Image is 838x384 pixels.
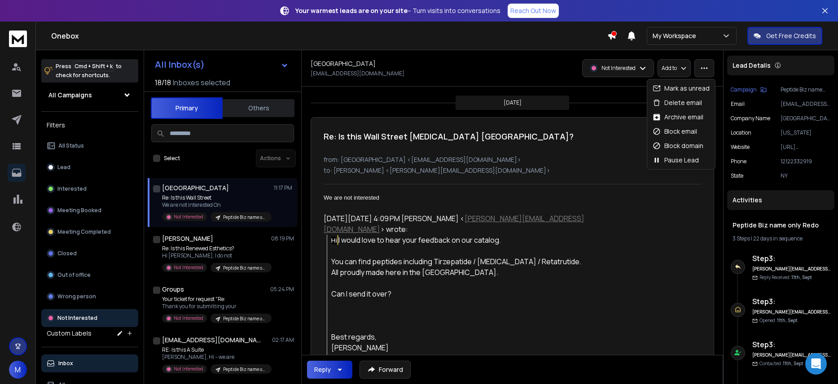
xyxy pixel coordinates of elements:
[162,303,270,310] p: Thank you for submitting your
[731,158,746,165] p: Phone
[731,115,770,122] p: Company Name
[58,142,84,149] p: All Status
[759,317,798,324] p: Opened
[781,144,831,151] p: [URL][DOMAIN_NAME]
[272,336,294,344] p: 02:17 AM
[162,201,270,209] p: We are not interested On
[51,31,607,41] h1: Onebox
[151,97,223,119] button: Primary
[733,221,829,230] h1: Peptide Biz name only Redo
[759,274,812,281] p: Reply Received
[173,77,230,88] h3: Inboxes selected
[733,235,829,242] div: |
[311,59,376,68] h1: [GEOGRAPHIC_DATA]
[731,86,757,93] p: Campaign
[781,172,831,179] p: NY
[162,245,270,252] p: Re: Is this Renewed Esthetics?
[162,183,229,192] h1: [GEOGRAPHIC_DATA]
[781,129,831,136] p: [US_STATE]
[174,214,203,220] p: Not Interested
[653,31,700,40] p: My Workspace
[56,62,122,80] p: Press to check for shortcuts.
[781,100,831,108] p: [EMAIL_ADDRESS][DOMAIN_NAME]
[662,65,677,72] p: Add to
[162,194,270,201] p: Re: Is this Wall Street
[73,61,114,71] span: Cmd + Shift + k
[781,86,831,93] p: Peptide Biz name only Redo
[331,332,586,342] div: Best regards,
[752,253,831,264] h6: Step 3 :
[295,6,500,15] p: – Turn visits into conversations
[47,329,92,338] h3: Custom Labels
[311,70,404,77] p: [EMAIL_ADDRESS][DOMAIN_NAME]
[731,129,751,136] p: location
[324,166,701,175] p: to: [PERSON_NAME] <[PERSON_NAME][EMAIL_ADDRESS][DOMAIN_NAME]>
[155,77,171,88] span: 18 / 18
[791,274,812,280] span: 11th, Sept
[653,141,703,150] div: Block domain
[731,172,743,179] p: State
[759,360,803,367] p: Contacted
[653,113,703,122] div: Archive email
[331,237,337,244] span: Hi
[270,286,294,293] p: 05:24 PM
[162,336,261,345] h1: [EMAIL_ADDRESS][DOMAIN_NAME]
[781,158,831,165] p: 12122332919
[752,309,831,315] h6: [PERSON_NAME][EMAIL_ADDRESS][DOMAIN_NAME]
[781,115,831,122] p: [GEOGRAPHIC_DATA][MEDICAL_DATA]
[162,353,270,361] p: [PERSON_NAME], Hi – we are
[731,100,745,108] p: Email
[57,250,77,257] p: Closed
[41,119,138,131] h3: Filters
[510,6,556,15] p: Reach Out Now
[57,185,87,192] p: Interested
[57,293,96,300] p: Wrong person
[271,235,294,242] p: 08:19 PM
[331,256,586,278] div: You can find peptides including Tirzepatide / [MEDICAL_DATA] / Retatrutide. All proudly made here...
[653,98,702,107] div: Delete email
[331,342,586,353] div: [PERSON_NAME]
[174,315,203,322] p: Not Interested
[766,31,816,40] p: Get Free Credits
[174,264,203,271] p: Not Interested
[331,235,586,245] div: I would love to hear your feedback on our catalog.
[360,361,411,379] button: Forward
[162,234,213,243] h1: [PERSON_NAME]
[601,65,636,72] p: Not Interested
[223,265,266,271] p: Peptide Biz name only Redo
[164,155,180,162] label: Select
[331,353,586,364] div: Medovation
[57,271,91,279] p: Out of office
[653,156,699,165] div: Pause Lead
[162,346,270,353] p: RE: Is this A Suite
[223,366,266,373] p: Peptide Biz name only Redo
[752,296,831,307] h6: Step 3 :
[753,235,803,242] span: 22 days in sequence
[783,360,803,367] span: 11th, Sept
[162,252,270,259] p: Hi [PERSON_NAME], I do not
[752,266,831,272] h6: [PERSON_NAME][EMAIL_ADDRESS][DOMAIN_NAME]
[324,214,584,234] a: [PERSON_NAME][EMAIL_ADDRESS][DOMAIN_NAME]
[733,61,771,70] p: Lead Details
[324,130,574,143] h1: Re: Is this Wall Street [MEDICAL_DATA] [GEOGRAPHIC_DATA]?
[57,228,111,236] p: Meeting Completed
[58,360,73,367] p: Inbox
[57,164,70,171] p: Lead
[752,352,831,358] h6: [PERSON_NAME][EMAIL_ADDRESS][DOMAIN_NAME]
[777,317,798,323] span: 11th, Sept
[57,207,101,214] p: Meeting Booked
[731,144,750,151] p: website
[223,214,266,221] p: Peptide Biz name only Redo
[324,213,586,235] div: [DATE][DATE] 4:09 PM [PERSON_NAME] < > wrote:
[274,184,294,192] p: 11:17 PM
[727,190,834,210] div: Activities
[295,6,408,15] strong: Your warmest leads are on your site
[733,235,750,242] span: 3 Steps
[155,60,205,69] h1: All Inbox(s)
[48,91,92,100] h1: All Campaigns
[324,155,701,164] p: from: [GEOGRAPHIC_DATA] <[EMAIL_ADDRESS][DOMAIN_NAME]>
[162,285,184,294] h1: Groups
[162,296,270,303] p: Your ticket for request "Re:
[223,98,294,118] button: Others
[223,315,266,322] p: Peptide Biz name only Redo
